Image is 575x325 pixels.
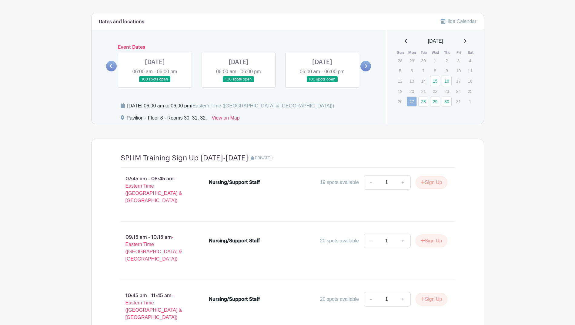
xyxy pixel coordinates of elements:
p: 10:45 am - 11:45 am [111,290,199,323]
p: 1 [465,97,475,106]
p: 18 [465,76,475,86]
p: 17 [453,76,463,86]
div: [DATE] 06:00 am to 06:00 pm [127,102,334,110]
th: Wed [430,50,442,56]
p: 22 [430,87,440,96]
a: Hide Calendar [441,19,476,24]
p: 4 [465,56,475,65]
span: [DATE] [428,38,443,45]
p: 30 [418,56,428,65]
h6: Dates and locations [99,19,144,25]
th: Tue [418,50,430,56]
a: + [395,234,410,248]
p: 3 [453,56,463,65]
div: 20 spots available [320,237,359,245]
p: 7 [418,66,428,75]
h6: Event Dates [117,44,361,50]
a: - [364,292,378,307]
a: 29 [430,97,440,107]
p: 9 [442,66,452,75]
a: - [364,175,378,190]
p: 31 [453,97,463,106]
p: 26 [395,97,405,106]
a: 27 [407,97,417,107]
p: 14 [418,76,428,86]
th: Thu [441,50,453,56]
p: 19 [395,87,405,96]
a: 30 [442,97,452,107]
p: 13 [407,76,417,86]
span: - Eastern Time ([GEOGRAPHIC_DATA] & [GEOGRAPHIC_DATA]) [125,235,182,261]
span: - Eastern Time ([GEOGRAPHIC_DATA] & [GEOGRAPHIC_DATA]) [125,293,182,320]
div: Pavilion - Floor 8 - Rooms 30, 31, 32, [127,114,207,124]
th: Fri [453,50,465,56]
p: 24 [453,87,463,96]
span: PRIVATE [255,156,270,160]
a: View on Map [212,114,240,124]
p: 29 [407,56,417,65]
p: 1 [430,56,440,65]
a: - [364,234,378,248]
a: + [395,175,410,190]
p: 8 [430,66,440,75]
p: 09:15 am - 10:15 am [111,231,199,265]
p: 12 [395,76,405,86]
div: Nursing/Support Staff [209,237,260,245]
p: 21 [418,87,428,96]
span: (Eastern Time ([GEOGRAPHIC_DATA] & [GEOGRAPHIC_DATA])) [191,103,334,108]
button: Sign Up [416,235,447,247]
a: 28 [418,97,428,107]
p: 07:45 am - 08:45 am [111,173,199,207]
button: Sign Up [416,176,447,189]
p: 20 [407,87,417,96]
a: + [395,292,410,307]
span: - Eastern Time ([GEOGRAPHIC_DATA] & [GEOGRAPHIC_DATA]) [125,176,182,203]
div: Nursing/Support Staff [209,296,260,303]
p: 10 [453,66,463,75]
p: 5 [395,66,405,75]
p: 11 [465,66,475,75]
th: Sat [465,50,476,56]
th: Sun [395,50,406,56]
a: 16 [442,76,452,86]
p: 2 [442,56,452,65]
div: 20 spots available [320,296,359,303]
div: 19 spots available [320,179,359,186]
p: 28 [395,56,405,65]
a: 15 [430,76,440,86]
p: 23 [442,87,452,96]
h4: SPHM Training Sign Up [DATE]-[DATE] [121,154,248,162]
button: Sign Up [416,293,447,306]
div: Nursing/Support Staff [209,179,260,186]
p: 25 [465,87,475,96]
th: Mon [406,50,418,56]
p: 6 [407,66,417,75]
